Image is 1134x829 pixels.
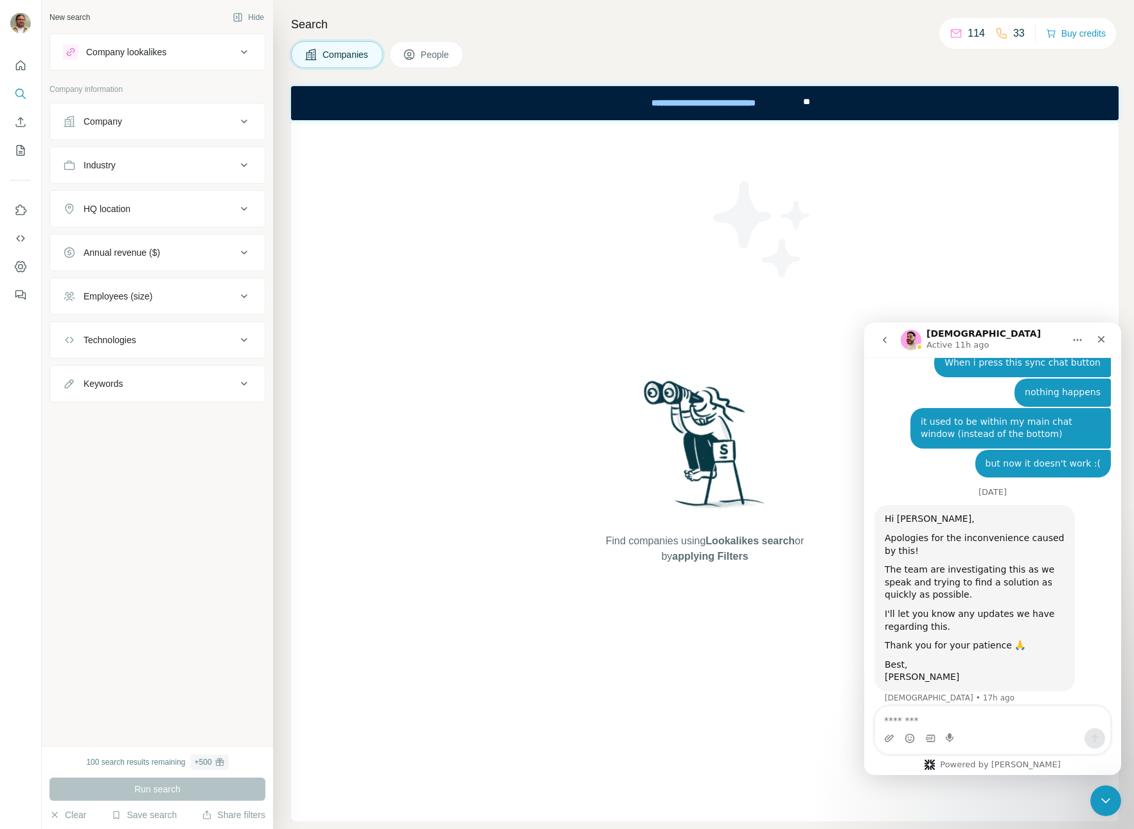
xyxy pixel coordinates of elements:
h4: Search [291,15,1119,33]
button: Quick start [10,54,31,77]
span: applying Filters [672,551,748,562]
button: Company lookalikes [50,37,265,67]
img: Avatar [10,13,31,33]
p: 33 [1013,26,1025,41]
div: + 500 [195,756,212,768]
div: Technologies [84,334,136,346]
button: Save search [111,808,177,821]
button: Technologies [50,325,265,355]
button: Search [10,82,31,105]
span: Companies [323,48,369,61]
button: Feedback [10,283,31,307]
button: Hide [224,8,273,27]
span: Find companies using or by [602,533,808,564]
div: Employees (size) [84,290,152,303]
iframe: Intercom live chat [864,323,1121,775]
p: Company information [49,84,265,95]
button: Annual revenue ($) [50,237,265,268]
button: Company [50,106,265,137]
button: My lists [10,139,31,162]
div: New search [49,12,90,23]
iframe: Intercom live chat [1090,785,1121,816]
div: Company lookalikes [86,46,166,58]
div: Annual revenue ($) [84,246,160,259]
button: Enrich CSV [10,111,31,134]
div: Industry [84,159,116,172]
button: Buy credits [1046,24,1106,42]
div: Keywords [84,377,123,390]
button: HQ location [50,193,265,224]
img: Surfe Illustration - Woman searching with binoculars [638,377,772,521]
div: HQ location [84,202,130,215]
button: Use Surfe API [10,227,31,250]
button: Share filters [202,808,265,821]
span: People [421,48,450,61]
button: Employees (size) [50,281,265,312]
button: Use Surfe on LinkedIn [10,199,31,222]
button: Keywords [50,368,265,399]
div: Company [84,115,122,128]
button: Dashboard [10,255,31,278]
div: 100 search results remaining [86,754,228,770]
iframe: Banner [291,86,1119,120]
img: Surfe Illustration - Stars [705,172,820,287]
p: 114 [968,26,985,41]
span: Lookalikes search [705,535,795,546]
button: Clear [49,808,86,821]
button: Industry [50,150,265,181]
